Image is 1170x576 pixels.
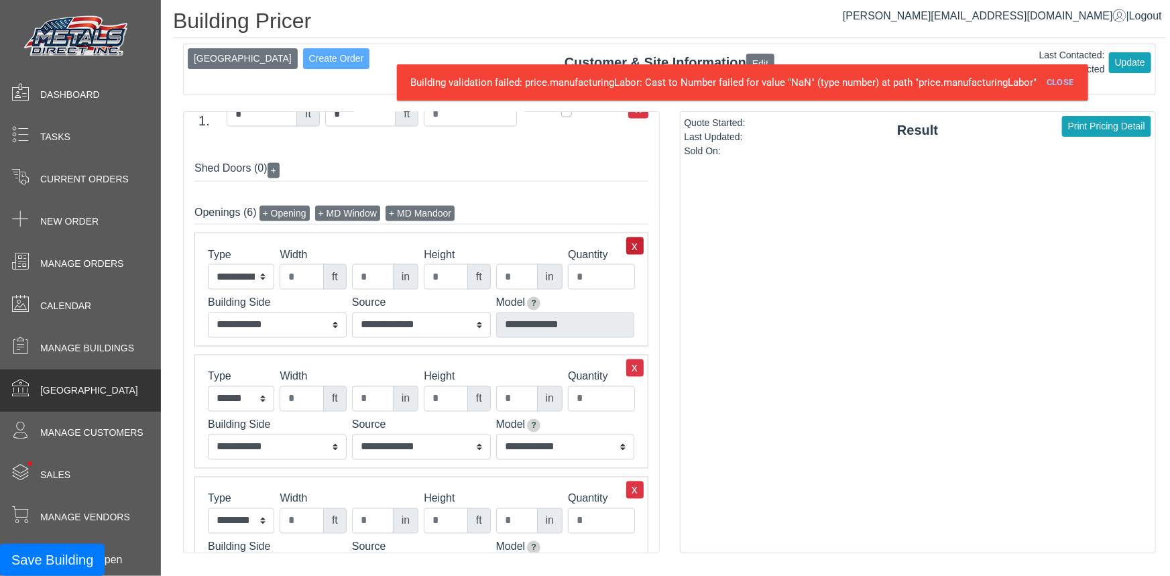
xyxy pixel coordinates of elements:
[194,158,648,182] div: Shed Doors (0)
[1109,52,1151,73] button: Update
[393,508,418,534] div: in
[467,264,491,290] div: ft
[397,64,1088,101] div: Building validation failed: price.manufacturingLabor: Cast to Number failed for value "NaN" (type...
[746,54,774,74] button: Edit
[352,539,491,555] label: Source
[323,508,347,534] div: ft
[208,539,347,555] label: Building Side
[537,386,563,412] div: in
[626,237,644,255] button: x
[843,8,1162,24] div: |
[40,215,99,229] span: New Order
[315,206,381,221] button: + MD Window
[40,426,143,440] span: Manage Customers
[1062,116,1151,137] button: Print Pricing Detail
[323,264,347,290] div: ft
[208,295,347,311] label: Building Side
[208,247,274,263] label: Type
[496,295,635,311] label: Model
[40,341,134,355] span: Manage Buildings
[40,257,123,271] span: Manage Orders
[685,130,746,144] div: Last Updated:
[568,369,634,385] label: Quantity
[184,52,1155,74] div: Customer & Site Information
[40,299,91,313] span: Calendar
[208,491,274,507] label: Type
[188,48,298,69] button: [GEOGRAPHIC_DATA]
[40,172,129,186] span: Current Orders
[568,491,634,507] label: Quantity
[1041,72,1079,94] a: Close
[187,111,221,131] div: 1.
[626,359,644,377] button: x
[13,442,47,485] span: •
[386,206,455,221] button: + MD Mandoor
[467,508,491,534] div: ft
[424,491,490,507] label: Height
[40,468,70,482] span: Sales
[527,541,540,555] span: Model selected automatically if size matches. If no match found, will not be able to save quote.
[681,120,1156,140] div: Result
[280,247,346,263] label: Width
[352,417,491,433] label: Source
[208,369,274,385] label: Type
[208,417,347,433] label: Building Side
[568,247,634,263] label: Quantity
[393,386,418,412] div: in
[296,101,320,127] div: ft
[537,264,563,290] div: in
[40,384,138,398] span: [GEOGRAPHIC_DATA]
[303,48,370,69] button: Create Order
[395,101,418,127] div: ft
[173,8,1166,38] h1: Building Pricer
[537,508,563,534] div: in
[40,130,70,144] span: Tasks
[467,386,491,412] div: ft
[1129,10,1162,21] span: Logout
[1039,48,1105,76] div: Last Contacted: not contacted
[843,10,1126,21] a: [PERSON_NAME][EMAIL_ADDRESS][DOMAIN_NAME]
[280,491,346,507] label: Width
[424,247,490,263] label: Height
[323,386,347,412] div: ft
[280,369,346,385] label: Width
[20,12,134,62] img: Metals Direct Inc Logo
[40,88,100,102] span: Dashboard
[527,419,540,433] span: Metals Direct carries two types of 3x3 windows. Select The Model.
[527,297,540,310] span: Model selected automatically if size matches. If no match found, will not be able to save quote.
[259,206,310,221] button: + Opening
[393,264,418,290] div: in
[268,163,280,178] button: +
[194,203,648,225] div: Openings (6)
[626,481,644,499] button: x
[352,295,491,311] label: Source
[685,116,746,130] div: Quote Started:
[496,539,635,555] label: Model
[496,417,635,433] label: Model
[424,369,490,385] label: Height
[40,510,130,524] span: Manage Vendors
[685,144,746,158] div: Sold On:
